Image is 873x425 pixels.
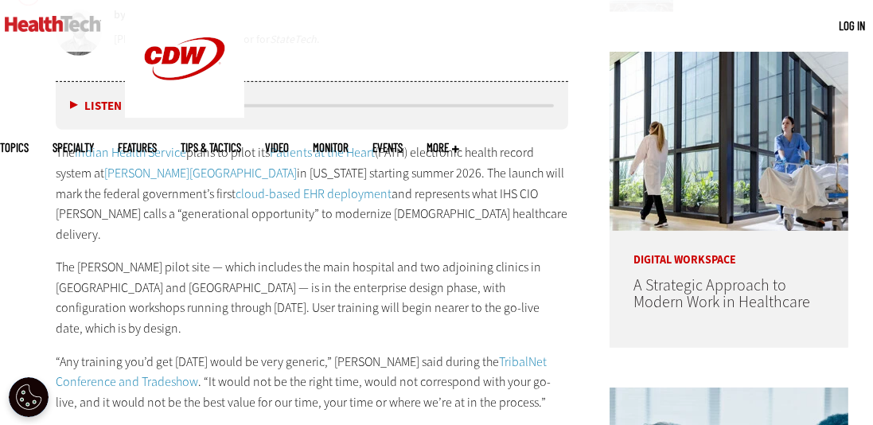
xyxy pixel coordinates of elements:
a: MonITor [313,142,349,154]
div: Cookie Settings [9,377,49,417]
a: Features [118,142,157,154]
a: CDW [125,105,244,122]
a: Video [265,142,289,154]
a: A Strategic Approach to Modern Work in Healthcare [633,275,810,313]
div: User menu [839,18,865,34]
a: cloud-based EHR deployment [236,185,392,202]
span: More [427,142,459,154]
p: The [PERSON_NAME] pilot site — which includes the main hospital and two adjoining clinics in [GEO... [56,257,568,338]
p: The plans to pilot its (PATH) electronic health record system at in [US_STATE] starting summer 20... [56,142,568,244]
img: Home [5,16,101,32]
button: Open Preferences [9,377,49,417]
a: [PERSON_NAME][GEOGRAPHIC_DATA] [104,165,297,181]
a: Events [372,142,403,154]
a: Log in [839,18,865,33]
p: Digital Workspace [610,231,848,266]
img: Health workers in a modern hospital [610,52,848,231]
p: “Any training you’d get [DATE] would be very generic,” [PERSON_NAME] said during the . “It would ... [56,352,568,413]
span: Specialty [53,142,94,154]
a: Tips & Tactics [181,142,241,154]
